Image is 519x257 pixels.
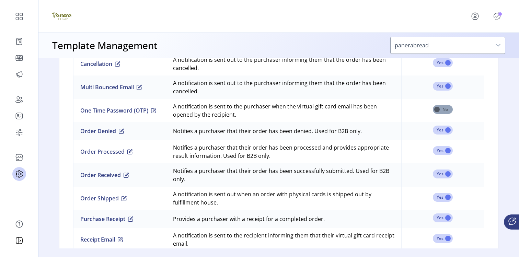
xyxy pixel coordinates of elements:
td: A notification is sent out when an order with physical cards is shipped out by fulfillment house. [166,187,401,210]
button: Publisher Panel [492,11,503,22]
td: Notifies a purchaser that their order has been processed and provides appropriate result informat... [166,140,401,163]
div: dropdown trigger [491,37,505,54]
button: menu [461,8,492,24]
td: A notification is sent out to the purchaser informing them that the order has been cancelled. [166,52,401,75]
td: Notifies a purchaser that their order has been successfully submitted. Used for B2B only. [166,163,401,187]
button: Cancellation [80,60,120,68]
body: Rich Text Area. Press ALT-0 for help. [5,5,200,240]
button: Receipt Email [80,235,123,244]
td: Notifies a purchaser that their order has been denied. Used for B2B only. [166,122,401,140]
button: Order Shipped [80,194,127,202]
button: Order Received [80,171,129,179]
button: Purchase Receipt [80,215,134,223]
p: Value:Place rapid tag here [47,178,159,214]
span: Testing [77,145,129,163]
button: Order Processed [80,148,133,156]
div: Notification headline will appear here. [5,50,156,87]
td: A notification is sent to the recipient informing them that their virtual gift card receipt email. [166,228,401,251]
h3: Template Management [52,38,158,52]
button: One Time Password (OTP) [80,106,157,115]
p: Type main VGC headline here [48,58,158,84]
div: Post-button message will appear here. [5,126,113,159]
img: logo [52,7,71,26]
button: Order Denied [80,127,124,135]
td: A notification is sent out to the purchaser informing them that the order has been cancelled. [166,75,401,99]
td: Provides a purchaser with a receipt for a completed order. [166,210,401,228]
div: Button text [59,108,147,126]
span: panerabread [391,37,491,54]
div: Notification message will appear here. [5,87,112,108]
button: Multi Bounced Email [80,83,142,91]
td: A notification is sent to the purchaser when the virtual gift card email has been opened by the r... [166,99,401,122]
